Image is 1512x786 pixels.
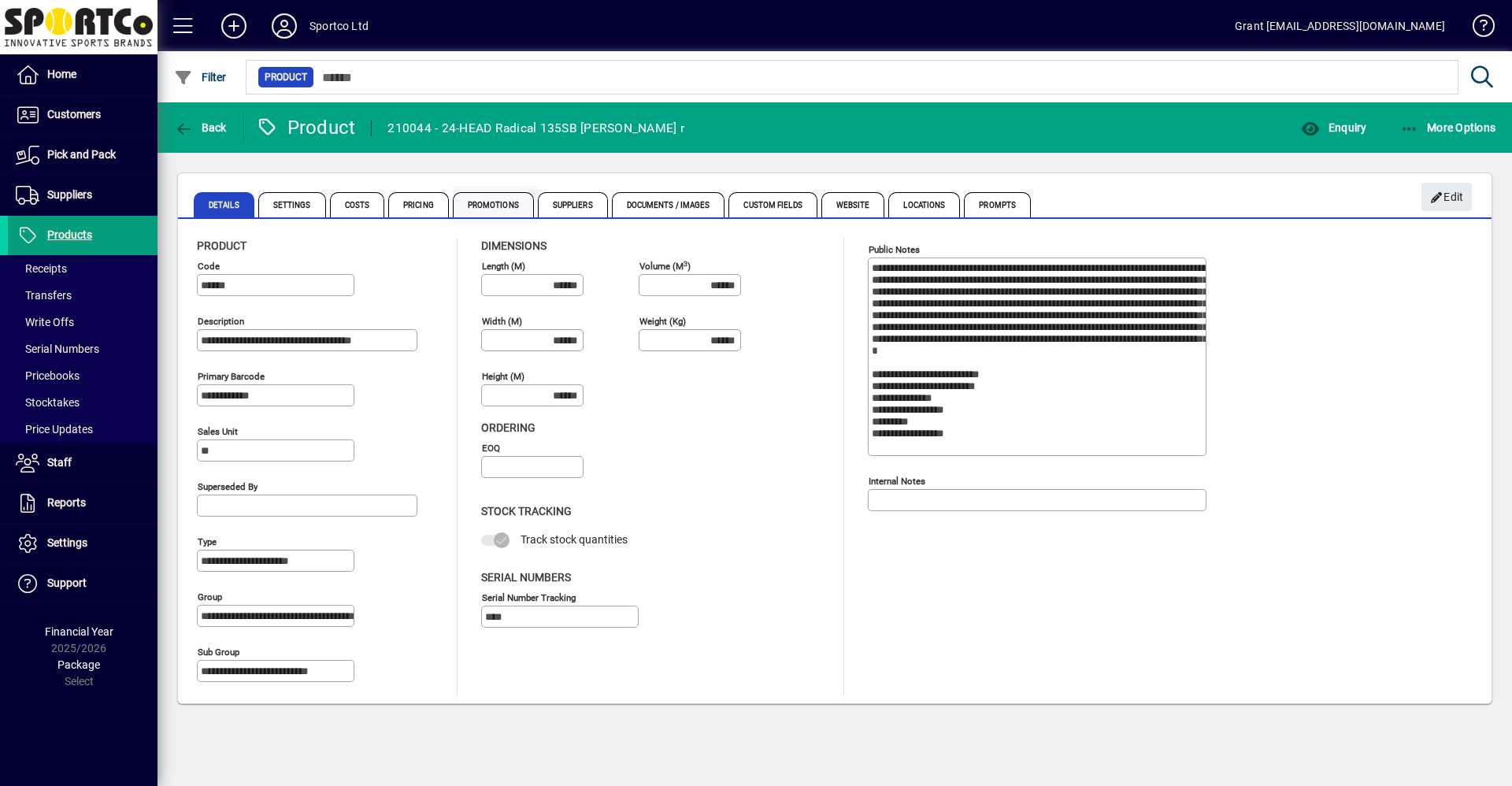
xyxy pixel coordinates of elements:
a: Pick and Pack [8,135,157,175]
mat-label: Volume (m ) [639,261,691,272]
span: Financial Year [45,625,113,638]
span: Website [821,192,885,217]
span: Custom Fields [728,192,817,217]
a: Write Offs [8,309,157,336]
a: Staff [8,443,157,483]
button: Filter [170,63,231,91]
a: Transfers [8,282,157,309]
a: Stocktakes [8,389,157,416]
mat-label: Weight (Kg) [639,316,686,327]
a: Pricebooks [8,362,157,389]
span: Package [57,658,100,671]
mat-label: Height (m) [482,371,524,382]
span: Pricing [388,192,449,217]
span: Receipts [16,262,67,275]
mat-label: Length (m) [482,261,525,272]
button: Profile [259,12,309,40]
span: Ordering [481,421,535,434]
a: Settings [8,524,157,563]
mat-label: Superseded by [198,481,258,492]
mat-label: Serial Number tracking [482,591,576,602]
span: Locations [888,192,960,217]
span: Settings [47,536,87,549]
app-page-header-button: Back [157,113,244,142]
a: Home [8,55,157,95]
a: Reports [8,484,157,523]
span: Documents / Images [612,192,725,217]
span: Edit [1430,184,1464,210]
span: Stocktakes [16,396,80,409]
a: Customers [8,95,157,135]
mat-label: Type [198,536,217,547]
span: Staff [47,456,72,469]
span: Home [47,68,76,80]
span: Write Offs [16,316,74,328]
span: More Options [1400,121,1496,134]
span: Costs [330,192,385,217]
span: Settings [258,192,326,217]
span: Pick and Pack [47,148,116,161]
button: Back [170,113,231,142]
a: Receipts [8,255,157,282]
span: Customers [47,108,101,120]
span: Details [194,192,254,217]
span: Pricebooks [16,369,80,382]
span: Serial Numbers [481,571,571,584]
mat-label: Width (m) [482,316,522,327]
button: More Options [1396,113,1500,142]
mat-label: Sub group [198,647,239,658]
a: Suppliers [8,176,157,215]
mat-label: Sales unit [198,426,238,437]
span: Price Updates [16,423,93,436]
span: Suppliers [47,188,92,201]
mat-label: Group [198,591,222,602]
span: Promotions [453,192,534,217]
span: Reports [47,496,86,509]
span: Suppliers [538,192,608,217]
a: Knowledge Base [1461,3,1492,54]
mat-label: Internal Notes [869,476,925,487]
span: Support [47,577,87,589]
span: Back [174,121,227,134]
span: Transfers [16,289,72,302]
span: Products [47,228,92,241]
button: Enquiry [1297,113,1370,142]
div: Sportco Ltd [309,13,369,39]
mat-label: Public Notes [869,244,920,255]
span: Filter [174,71,227,83]
div: 210044 - 24-HEAD Radical 135SB [PERSON_NAME] r [387,116,684,141]
span: Prompts [964,192,1031,217]
mat-label: EOQ [482,443,500,454]
span: Dimensions [481,239,547,252]
mat-label: Primary barcode [198,371,265,382]
span: Product [197,239,246,252]
a: Serial Numbers [8,336,157,362]
div: Grant [EMAIL_ADDRESS][DOMAIN_NAME] [1235,13,1445,39]
a: Price Updates [8,416,157,443]
sup: 3 [684,259,687,267]
mat-label: Description [198,316,244,327]
button: Edit [1421,183,1472,211]
span: Serial Numbers [16,343,99,355]
div: Product [256,115,356,140]
span: Stock Tracking [481,505,572,517]
span: Track stock quantities [521,533,628,546]
mat-label: Code [198,261,220,272]
a: Support [8,564,157,603]
span: Product [265,69,307,85]
button: Add [209,12,259,40]
span: Enquiry [1301,121,1366,134]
